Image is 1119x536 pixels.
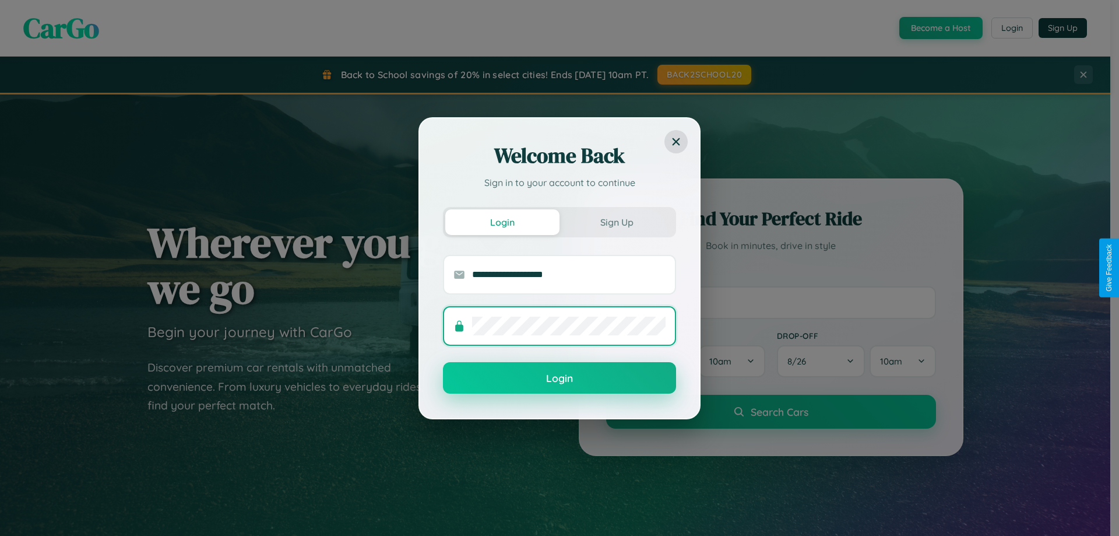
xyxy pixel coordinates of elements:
[1105,244,1113,292] div: Give Feedback
[445,209,559,235] button: Login
[443,176,676,190] p: Sign in to your account to continue
[443,142,676,170] h2: Welcome Back
[559,209,674,235] button: Sign Up
[443,362,676,394] button: Login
